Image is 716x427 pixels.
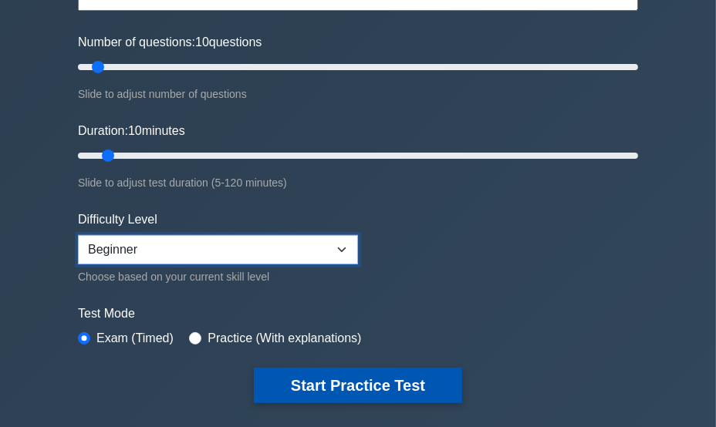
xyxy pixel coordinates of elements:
label: Practice (With explanations) [208,329,361,348]
label: Difficulty Level [78,210,157,229]
label: Exam (Timed) [96,329,174,348]
label: Test Mode [78,304,638,323]
label: Duration: minutes [78,122,185,140]
button: Start Practice Test [254,368,462,403]
span: 10 [128,124,142,137]
div: Slide to adjust number of questions [78,85,638,103]
label: Number of questions: questions [78,33,262,52]
span: 10 [195,35,209,49]
div: Slide to adjust test duration (5-120 minutes) [78,173,638,192]
div: Choose based on your current skill level [78,267,358,286]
